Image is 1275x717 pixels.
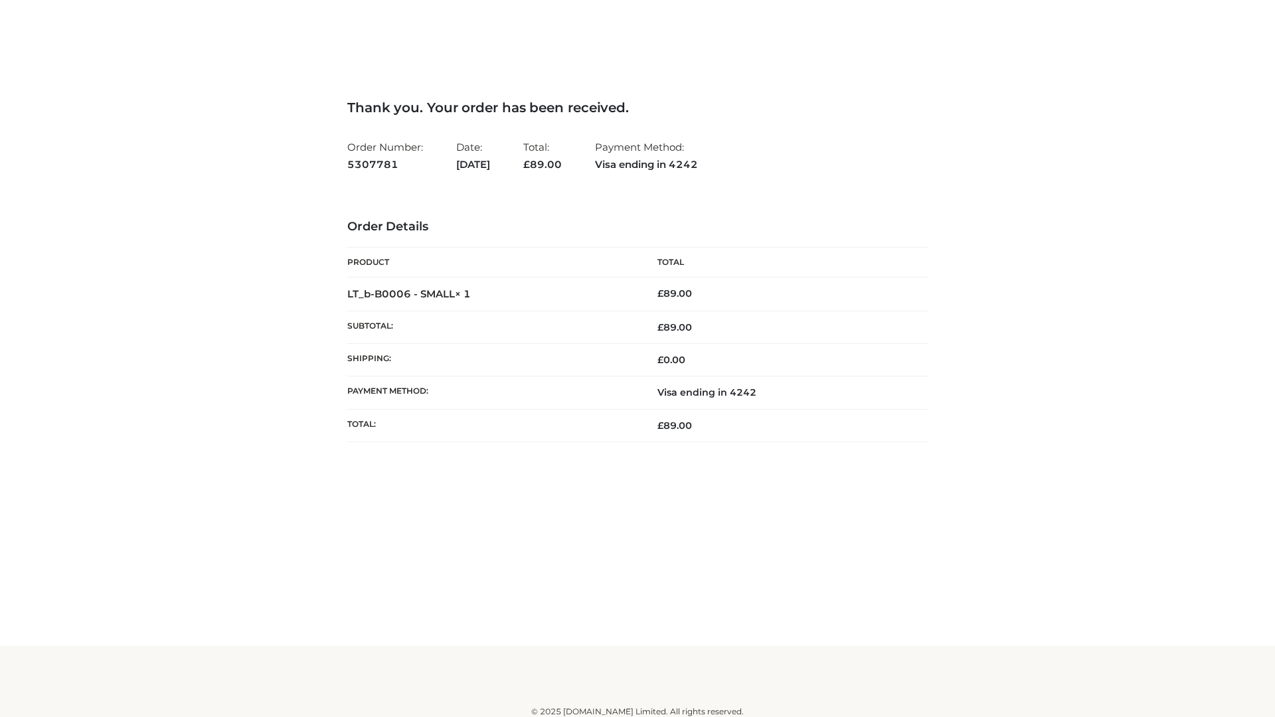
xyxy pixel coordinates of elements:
span: £ [523,158,530,171]
li: Date: [456,135,490,176]
span: 89.00 [657,321,692,333]
li: Order Number: [347,135,423,176]
span: £ [657,420,663,432]
th: Payment method: [347,376,637,409]
th: Total: [347,409,637,441]
th: Subtotal: [347,311,637,343]
td: Visa ending in 4242 [637,376,928,409]
strong: × 1 [455,287,471,300]
span: £ [657,287,663,299]
bdi: 89.00 [657,287,692,299]
li: Payment Method: [595,135,698,176]
span: 89.00 [523,158,562,171]
th: Product [347,248,637,278]
li: Total: [523,135,562,176]
strong: LT_b-B0006 - SMALL [347,287,471,300]
th: Total [637,248,928,278]
strong: [DATE] [456,156,490,173]
strong: Visa ending in 4242 [595,156,698,173]
span: 89.00 [657,420,692,432]
span: £ [657,354,663,366]
strong: 5307781 [347,156,423,173]
th: Shipping: [347,344,637,376]
h3: Order Details [347,220,928,234]
h3: Thank you. Your order has been received. [347,100,928,116]
bdi: 0.00 [657,354,685,366]
span: £ [657,321,663,333]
